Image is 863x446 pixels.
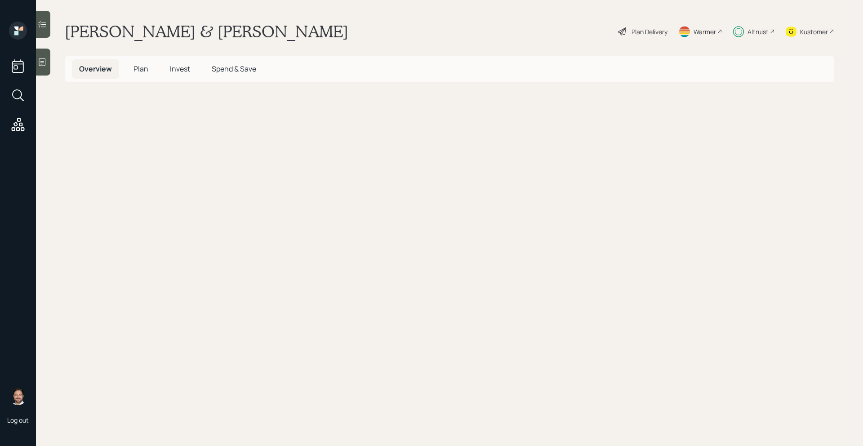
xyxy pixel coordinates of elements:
[212,64,256,74] span: Spend & Save
[694,27,716,36] div: Warmer
[65,22,348,41] h1: [PERSON_NAME] & [PERSON_NAME]
[9,387,27,405] img: michael-russo-headshot.png
[170,64,190,74] span: Invest
[632,27,667,36] div: Plan Delivery
[800,27,828,36] div: Kustomer
[747,27,769,36] div: Altruist
[133,64,148,74] span: Plan
[7,416,29,424] div: Log out
[79,64,112,74] span: Overview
